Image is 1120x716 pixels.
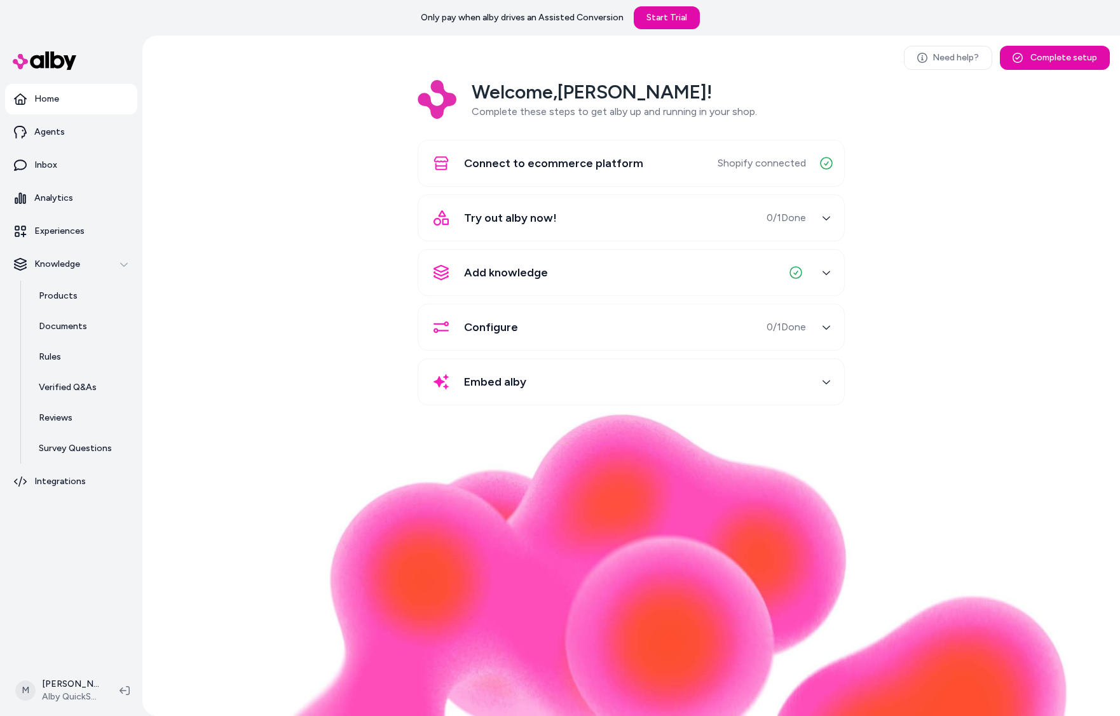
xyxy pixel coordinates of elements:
[26,403,137,433] a: Reviews
[472,80,757,104] h2: Welcome, [PERSON_NAME] !
[34,258,80,271] p: Knowledge
[634,6,700,29] a: Start Trial
[426,203,837,233] button: Try out alby now!0/1Done
[26,342,137,372] a: Rules
[1000,46,1110,70] button: Complete setup
[39,351,61,363] p: Rules
[34,159,57,172] p: Inbox
[426,257,837,288] button: Add knowledge
[426,148,837,179] button: Connect to ecommerce platformShopify connected
[472,105,757,118] span: Complete these steps to get alby up and running in your shop.
[5,466,137,497] a: Integrations
[39,412,72,424] p: Reviews
[42,691,99,703] span: Alby QuickStart Store
[34,192,73,205] p: Analytics
[904,46,992,70] a: Need help?
[5,249,137,280] button: Knowledge
[464,264,548,281] span: Add knowledge
[8,670,109,711] button: M[PERSON_NAME]Alby QuickStart Store
[421,11,624,24] p: Only pay when alby drives an Assisted Conversion
[767,320,806,335] span: 0 / 1 Done
[15,680,36,701] span: M
[39,290,78,302] p: Products
[5,117,137,147] a: Agents
[34,225,85,238] p: Experiences
[718,156,806,171] span: Shopify connected
[5,84,137,114] a: Home
[194,413,1069,716] img: alby Bubble
[26,372,137,403] a: Verified Q&As
[426,312,837,342] button: Configure0/1Done
[464,373,526,391] span: Embed alby
[5,150,137,180] a: Inbox
[418,80,456,119] img: Logo
[39,320,87,333] p: Documents
[5,183,137,213] a: Analytics
[26,311,137,342] a: Documents
[464,318,518,336] span: Configure
[39,381,97,394] p: Verified Q&As
[5,216,137,247] a: Experiences
[42,678,99,691] p: [PERSON_NAME]
[34,126,65,138] p: Agents
[26,281,137,311] a: Products
[26,433,137,464] a: Survey Questions
[767,210,806,226] span: 0 / 1 Done
[426,367,837,397] button: Embed alby
[464,154,643,172] span: Connect to ecommerce platform
[464,209,557,227] span: Try out alby now!
[34,93,59,105] p: Home
[34,475,86,488] p: Integrations
[39,442,112,455] p: Survey Questions
[13,51,76,70] img: alby Logo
